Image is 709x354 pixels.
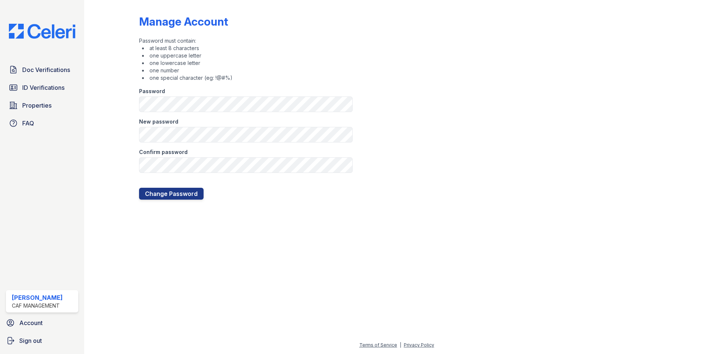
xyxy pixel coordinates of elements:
a: Doc Verifications [6,62,78,77]
div: [PERSON_NAME] [12,293,63,302]
span: FAQ [22,119,34,128]
img: CE_Logo_Blue-a8612792a0a2168367f1c8372b55b34899dd931a85d93a1a3d3e32e68fde9ad4.png [3,24,81,39]
li: one number [142,67,353,74]
li: one special character (eg: !@#%) [142,74,353,82]
label: Password [139,88,165,95]
li: one lowercase letter [142,59,353,67]
div: Manage Account [139,15,228,28]
label: New password [139,118,178,125]
a: Privacy Policy [404,342,434,348]
a: Account [3,315,81,330]
a: Terms of Service [359,342,397,348]
a: FAQ [6,116,78,131]
span: Account [19,318,43,327]
div: CAF Management [12,302,63,309]
span: Sign out [19,336,42,345]
span: Properties [22,101,52,110]
label: Confirm password [139,148,188,156]
li: at least 8 characters [142,45,353,52]
a: Properties [6,98,78,113]
a: ID Verifications [6,80,78,95]
div: | [400,342,401,348]
li: one uppercase letter [142,52,353,59]
button: Change Password [139,188,204,200]
div: Password must contain: [139,37,353,82]
a: Sign out [3,333,81,348]
span: ID Verifications [22,83,65,92]
span: Doc Verifications [22,65,70,74]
